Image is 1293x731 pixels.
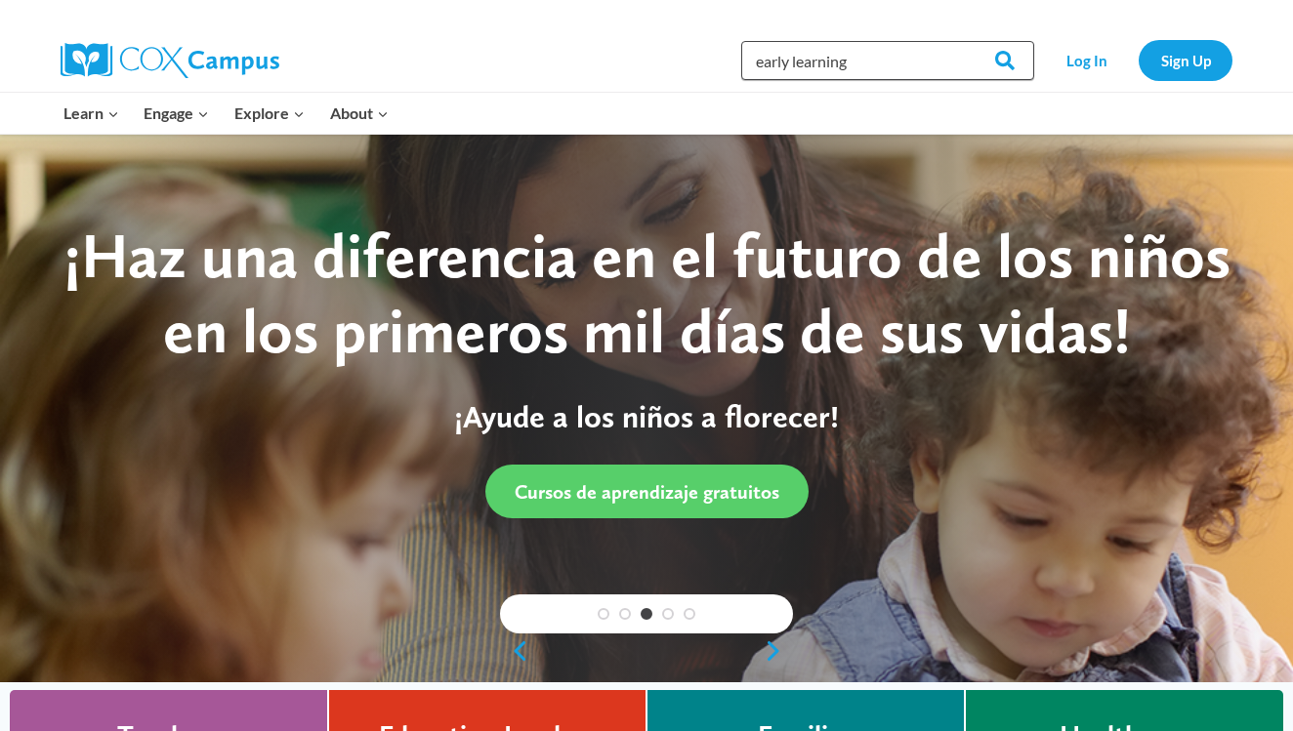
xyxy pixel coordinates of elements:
[500,639,529,663] a: previous
[485,465,809,518] a: Cursos de aprendizaje gratuitos
[51,93,132,134] button: Child menu of Learn
[764,639,793,663] a: next
[317,93,401,134] button: Child menu of About
[132,93,223,134] button: Child menu of Engage
[515,480,779,504] span: Cursos de aprendizaje gratuitos
[1044,40,1129,80] a: Log In
[741,41,1034,80] input: Search Cox Campus
[39,219,1254,369] div: ¡Haz una diferencia en el futuro de los niños en los primeros mil días de sus vidas!
[1139,40,1232,80] a: Sign Up
[641,608,652,620] a: 3
[598,608,609,620] a: 1
[684,608,695,620] a: 5
[1044,40,1232,80] nav: Secondary Navigation
[619,608,631,620] a: 2
[39,398,1254,435] p: ¡Ayude a los niños a florecer!
[51,93,400,134] nav: Primary Navigation
[61,43,279,78] img: Cox Campus
[662,608,674,620] a: 4
[222,93,317,134] button: Child menu of Explore
[500,631,793,670] div: content slider buttons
